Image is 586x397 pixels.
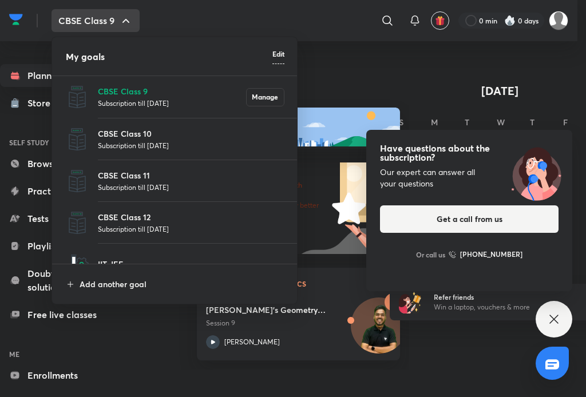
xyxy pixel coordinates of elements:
[98,97,246,109] p: Subscription till [DATE]
[98,181,284,193] p: Subscription till [DATE]
[98,211,284,223] p: CBSE Class 12
[98,85,246,97] p: CBSE Class 9
[98,128,284,140] p: CBSE Class 10
[98,140,284,151] p: Subscription till [DATE]
[98,258,284,270] p: IIT JEE
[66,52,272,61] h4: My goals
[246,88,284,106] button: Manage
[66,170,89,193] img: CBSE Class 11
[98,223,284,235] p: Subscription till [DATE]
[98,169,284,181] p: CBSE Class 11
[66,128,89,151] img: CBSE Class 10
[80,278,284,290] p: Add another goal
[66,253,89,276] img: IIT JEE
[66,86,89,109] img: CBSE Class 9
[272,49,284,59] h6: Edit
[66,212,89,235] img: CBSE Class 12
